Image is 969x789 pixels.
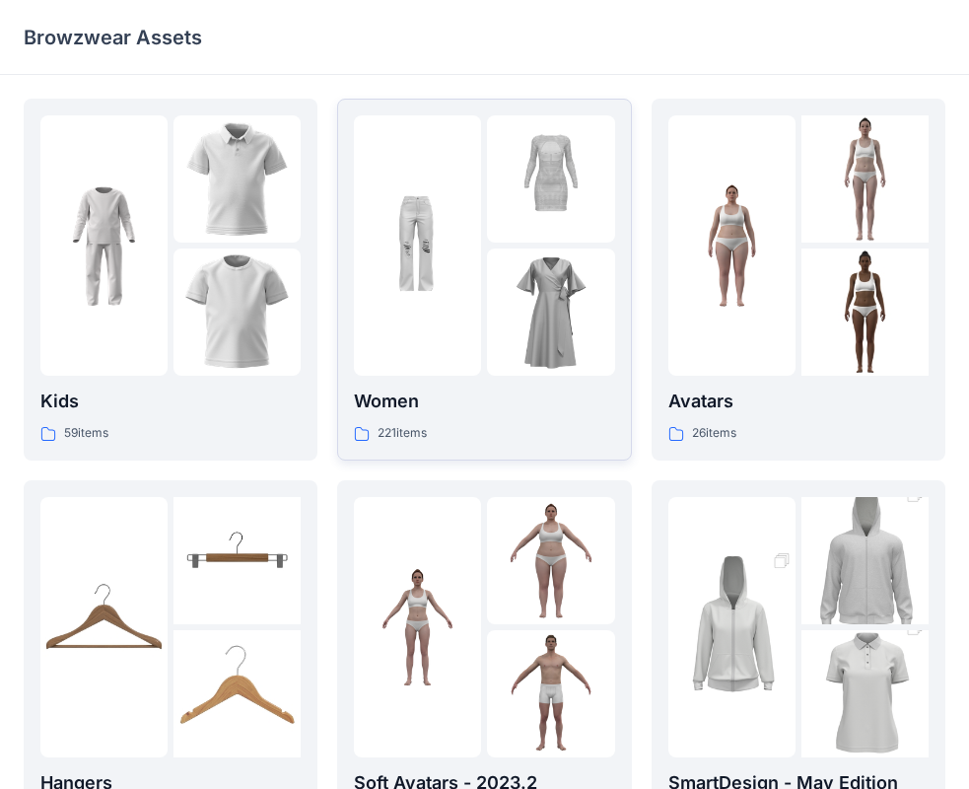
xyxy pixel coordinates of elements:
a: folder 1folder 2folder 3Avatars26items [652,99,945,461]
img: folder 3 [487,249,614,376]
img: folder 1 [668,532,796,723]
img: folder 2 [801,466,929,657]
img: folder 1 [40,563,168,690]
img: folder 2 [487,115,614,243]
img: folder 2 [173,497,301,624]
img: folder 1 [40,182,168,310]
img: folder 3 [173,249,301,376]
img: folder 1 [354,563,481,690]
img: folder 2 [487,497,614,624]
p: Avatars [668,388,929,415]
img: folder 2 [801,115,929,243]
p: 221 items [378,423,427,444]
p: Women [354,388,614,415]
img: folder 1 [668,182,796,310]
a: folder 1folder 2folder 3Kids59items [24,99,317,461]
p: Browzwear Assets [24,24,202,51]
img: folder 1 [354,182,481,310]
img: folder 2 [173,115,301,243]
p: 26 items [692,423,736,444]
img: folder 3 [487,630,614,757]
a: folder 1folder 2folder 3Women221items [337,99,631,461]
img: folder 3 [173,630,301,757]
img: folder 3 [801,249,929,376]
p: Kids [40,388,301,415]
p: 59 items [64,423,108,444]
